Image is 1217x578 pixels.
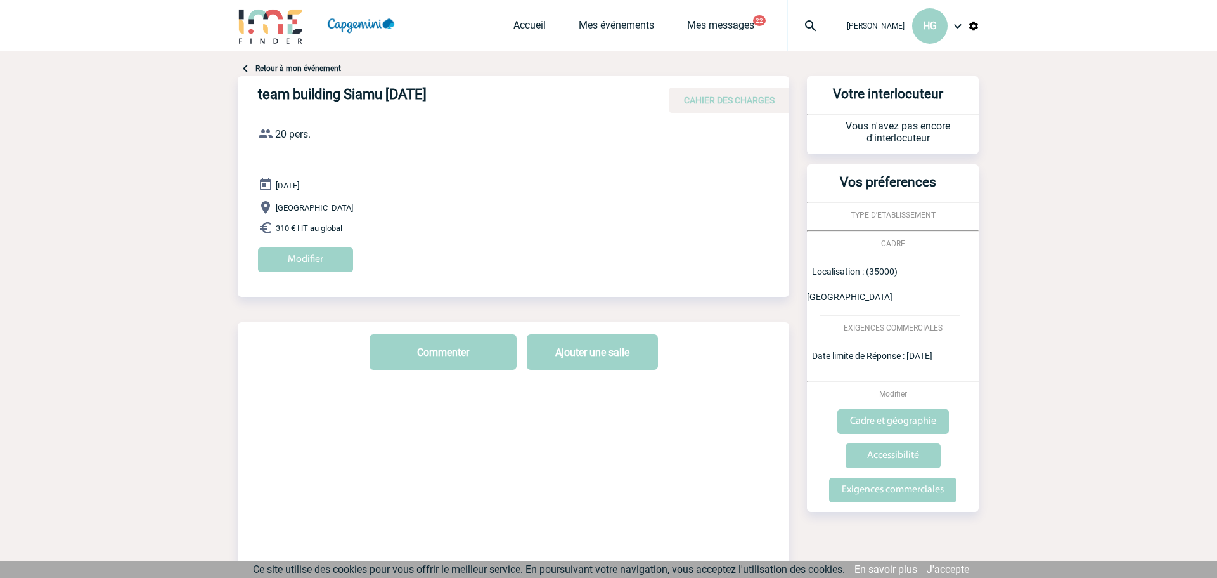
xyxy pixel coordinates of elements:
span: Ce site utilise des cookies pour vous offrir le meilleur service. En poursuivant votre navigation... [253,563,845,575]
img: IME-Finder [238,8,304,44]
span: Date limite de Réponse : [DATE] [812,351,932,361]
span: HG [923,20,937,32]
span: Modifier [879,390,907,398]
span: [GEOGRAPHIC_DATA] [276,203,353,213]
a: Mes messages [687,19,754,37]
input: Modifier [258,247,353,272]
button: 22 [753,15,766,26]
span: Vous n'avez pas encore d'interlocuteur [846,120,950,144]
span: [DATE] [276,181,299,190]
span: [PERSON_NAME] [847,22,905,30]
a: Accueil [513,19,546,37]
a: En savoir plus [854,563,917,575]
span: Localisation : (35000) [GEOGRAPHIC_DATA] [807,266,898,302]
a: Mes événements [579,19,654,37]
span: CADRE [881,239,905,248]
input: Exigences commerciales [829,478,956,502]
span: CAHIER DES CHARGES [684,95,775,105]
span: 20 pers. [275,128,311,140]
a: J'accepte [927,563,969,575]
span: EXIGENCES COMMERCIALES [844,324,943,332]
input: Accessibilité [846,443,941,468]
button: Ajouter une salle [527,334,658,370]
h3: Votre interlocuteur [812,86,963,114]
span: 310 € HT au global [276,223,342,233]
h4: team building Siamu [DATE] [258,86,638,108]
a: Retour à mon événement [255,64,341,73]
h3: Vos préferences [812,174,963,202]
span: TYPE D'ETABLISSEMENT [851,211,936,220]
button: Commenter [370,334,517,370]
input: Cadre et géographie [837,409,949,434]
